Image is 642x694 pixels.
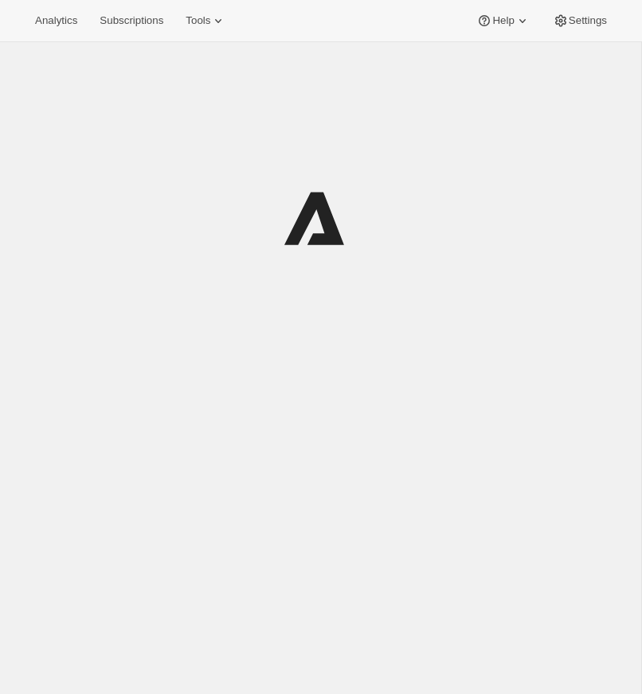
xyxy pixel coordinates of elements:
[35,14,77,27] span: Analytics
[569,14,607,27] span: Settings
[467,10,539,32] button: Help
[25,10,87,32] button: Analytics
[543,10,617,32] button: Settings
[186,14,210,27] span: Tools
[100,14,163,27] span: Subscriptions
[90,10,173,32] button: Subscriptions
[492,14,514,27] span: Help
[176,10,236,32] button: Tools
